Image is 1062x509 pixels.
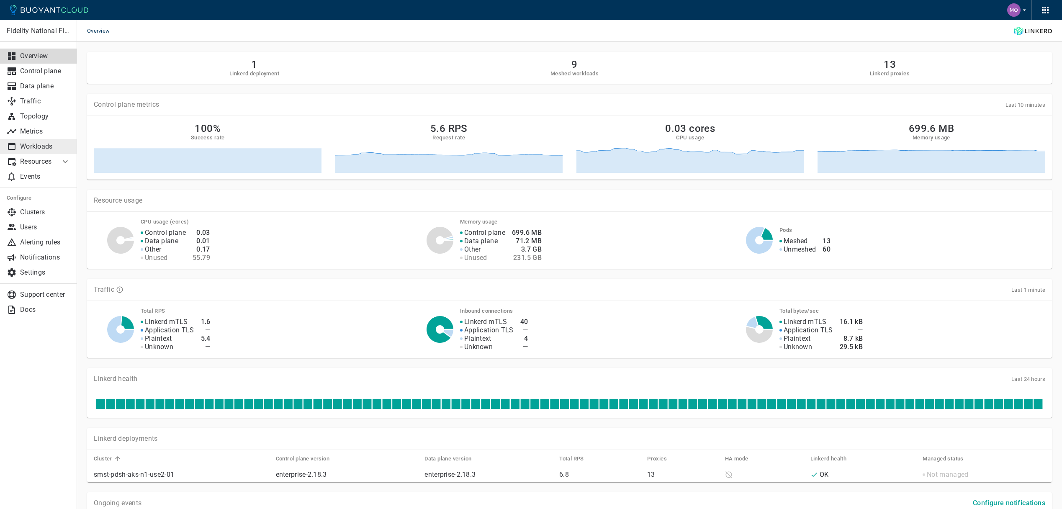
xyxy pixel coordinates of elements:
p: Ongoing events [94,499,141,507]
h5: Total RPS [559,455,584,462]
p: Docs [20,306,70,314]
p: Settings [20,268,70,277]
h5: HA mode [725,455,748,462]
h4: 29.5 kB [840,343,863,351]
h4: 40 [520,318,528,326]
h4: 3.7 GB [512,245,542,254]
p: Application TLS [784,326,833,334]
p: Linkerd deployments [94,434,158,443]
h4: — [520,343,528,351]
h2: 100% [195,123,221,134]
h4: — [520,326,528,334]
h5: Proxies [647,455,667,462]
span: HA mode [725,455,759,463]
span: Control plane version [276,455,340,463]
h4: 0.03 [193,229,210,237]
h5: Cluster [94,455,112,462]
h2: 1 [229,59,279,70]
h4: 13 [823,237,831,245]
p: Control plane [20,67,70,75]
p: Application TLS [145,326,194,334]
p: smst-pdsh-aks-n1-use2-01 [94,470,269,479]
p: Control plane metrics [94,100,159,109]
p: Support center [20,290,70,299]
p: Other [145,245,162,254]
a: Configure notifications [969,499,1049,506]
h5: Meshed workloads [550,70,599,77]
span: Managed status [923,455,975,463]
h2: 5.6 RPS [430,123,468,134]
p: Plaintext [784,334,811,343]
p: Metrics [20,127,70,136]
p: Unknown [784,343,812,351]
p: Workloads [20,142,70,151]
p: Unknown [145,343,173,351]
p: Events [20,172,70,181]
p: Clusters [20,208,70,216]
span: Total RPS [559,455,595,463]
h4: 4 [520,334,528,343]
h4: 55.79 [193,254,210,262]
p: Linkerd mTLS [145,318,188,326]
h2: 9 [550,59,599,70]
p: Data plane [20,82,70,90]
p: OK [820,470,829,479]
h5: Data plane version [424,455,471,462]
h5: CPU usage [676,134,704,141]
a: 699.6 MBMemory usage [818,123,1045,173]
p: Resource usage [94,196,1045,205]
h5: Control plane version [276,455,329,462]
p: Control plane [145,229,186,237]
h4: — [840,326,863,334]
p: Notifications [20,253,70,262]
p: Other [464,245,481,254]
span: Overview [87,20,120,42]
a: enterprise-2.18.3 [424,470,476,478]
img: Mohamed Fouly [1007,3,1021,17]
p: Traffic [20,97,70,105]
h4: 1.6 [201,318,211,326]
svg: TLS data is compiled from traffic seen by Linkerd proxies. RPS and TCP bytes reflect both inbound... [116,286,123,293]
a: 100%Success rate [94,123,321,173]
h5: Request rate [432,134,465,141]
p: Fidelity National Financial [7,27,70,35]
h4: 231.5 GB [512,254,542,262]
h4: 0.01 [193,237,210,245]
p: Resources [20,157,54,166]
p: Not managed [927,470,968,479]
span: Linkerd health [810,455,858,463]
span: Last 10 minutes [1005,102,1046,108]
h4: 60 [823,245,831,254]
h5: Success rate [191,134,225,141]
p: Unmeshed [784,245,816,254]
h5: Memory usage [913,134,950,141]
span: Cluster [94,455,123,463]
h2: 699.6 MB [909,123,954,134]
p: 6.8 [559,470,640,479]
span: Data plane version [424,455,482,463]
h4: Configure notifications [973,499,1045,507]
h5: Linkerd proxies [870,70,910,77]
h4: — [201,326,211,334]
p: Application TLS [464,326,514,334]
h5: Linkerd health [810,455,847,462]
h5: Linkerd deployment [229,70,279,77]
a: 5.6 RPSRequest rate [335,123,563,173]
a: 0.03 coresCPU usage [576,123,804,173]
p: Linkerd mTLS [464,318,507,326]
span: Last 24 hours [1011,376,1045,382]
h2: 13 [870,59,910,70]
p: Traffic [94,285,114,294]
p: Plaintext [464,334,491,343]
h4: 71.2 MB [512,237,542,245]
p: Unused [464,254,487,262]
p: Overview [20,52,70,60]
p: Alerting rules [20,238,70,247]
p: Linkerd mTLS [784,318,827,326]
h2: 0.03 cores [665,123,715,134]
p: Plaintext [145,334,172,343]
h4: 699.6 MB [512,229,542,237]
h4: 5.4 [201,334,211,343]
p: Data plane [464,237,498,245]
h4: 0.17 [193,245,210,254]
